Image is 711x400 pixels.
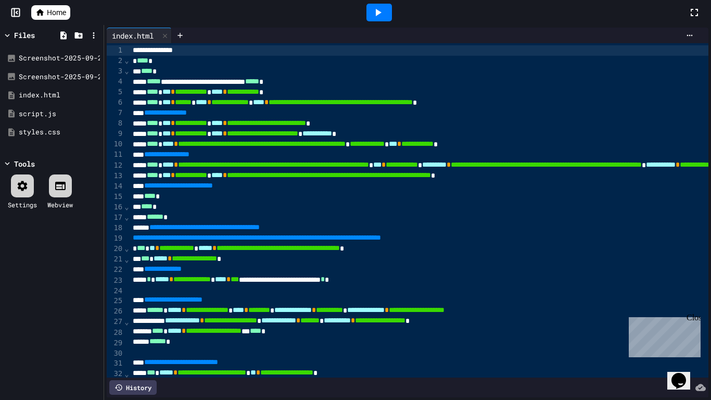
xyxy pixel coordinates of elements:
div: 14 [107,181,124,192]
div: 32 [107,369,124,379]
div: 9 [107,129,124,139]
span: Fold line [124,67,129,75]
div: index.html [107,30,159,41]
span: Home [47,7,66,18]
div: 29 [107,338,124,348]
div: 27 [107,317,124,327]
div: 13 [107,171,124,181]
div: 8 [107,118,124,129]
div: 20 [107,244,124,254]
div: 18 [107,223,124,233]
div: 30 [107,348,124,359]
div: Webview [47,200,73,209]
span: Fold line [124,370,129,378]
span: Fold line [124,203,129,211]
div: 12 [107,160,124,171]
div: 19 [107,233,124,244]
div: 15 [107,192,124,202]
div: 17 [107,213,124,223]
div: styles.css [19,127,100,137]
div: 3 [107,66,124,77]
iframe: chat widget [667,358,701,390]
iframe: chat widget [625,313,701,357]
div: 16 [107,202,124,213]
span: Fold line [124,213,129,221]
div: Settings [8,200,37,209]
div: 25 [107,296,124,306]
div: 11 [107,149,124,160]
span: Fold line [124,255,129,264]
span: Fold line [124,244,129,253]
div: Files [14,30,35,41]
div: 22 [107,265,124,275]
div: 6 [107,97,124,108]
div: 5 [107,87,124,97]
div: 24 [107,286,124,296]
div: script.js [19,109,100,119]
div: 10 [107,139,124,149]
div: Screenshot-2025-09-24-2.58.33-PM.png [19,72,100,82]
div: 2 [107,56,124,66]
div: 1 [107,45,124,56]
span: Fold line [124,56,129,65]
div: 7 [107,108,124,118]
a: Home [31,5,70,20]
span: Fold line [124,318,129,326]
div: Screenshot-2025-09-24-2.58.33-PM-removebg-preview.png [19,53,100,64]
div: index.html [107,28,172,43]
div: index.html [19,90,100,101]
div: Chat with us now!Close [4,4,72,66]
div: Tools [14,158,35,169]
div: 31 [107,358,124,369]
div: 26 [107,306,124,317]
div: 23 [107,276,124,286]
div: 21 [107,254,124,265]
div: History [109,380,157,395]
div: 4 [107,77,124,87]
div: 28 [107,328,124,338]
